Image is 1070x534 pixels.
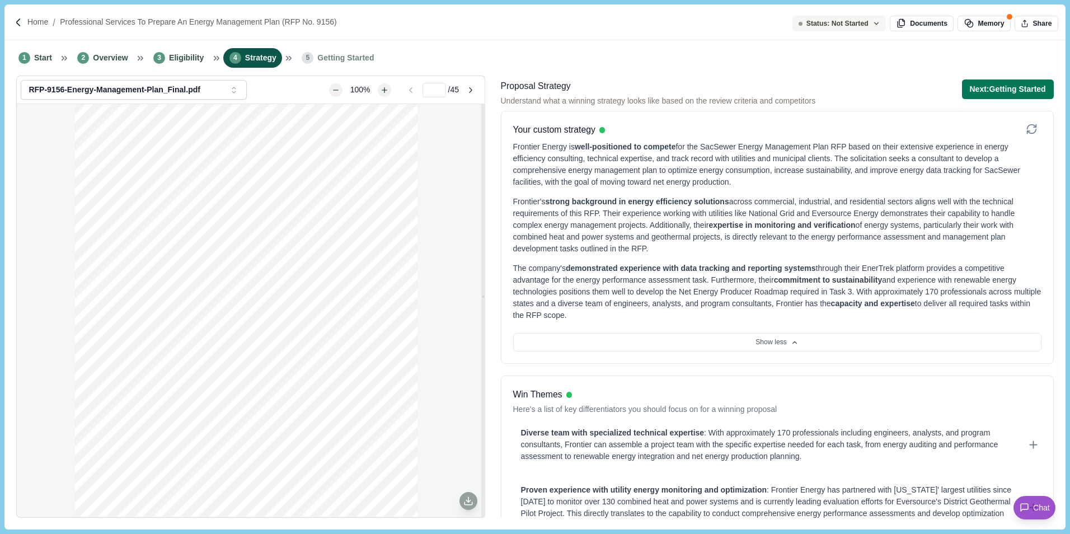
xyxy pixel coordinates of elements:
span: Eligibility [169,52,204,64]
span: 5 [302,52,313,64]
span: Proven experience with utility energy monitoring and optimization [521,485,767,494]
span: 4 [229,52,241,64]
span: Getting Started [317,52,374,64]
span: 3 [153,52,165,64]
button: Go to previous page [401,83,421,97]
button: RFP-9156-Energy-Management-Plan_Final.pdf [21,80,247,100]
span: commitment to sustainability [774,275,883,284]
span: Understand what a winning strategy looks like based on the review criteria and competitors [501,95,816,107]
span: demonstrated experience with data tracking and reporting systems [566,264,816,273]
div: Frontier Energy is for the SacSewer Energy Management Plan RFP based on their extensive experienc... [513,141,1041,188]
button: Go to next page [461,83,481,97]
div: The company's through their EnerTrek platform provides a competitive advantage for the energy per... [513,263,1041,321]
span: Strategy [245,52,276,64]
div: : With approximately 170 professionals including engineers, analysts, and program consultants, Fr... [521,427,1014,462]
span: capacity and expertise [831,299,915,308]
span: Chat [1033,502,1050,514]
span: well-positioned to compete [575,142,675,151]
button: Zoom in [378,83,391,97]
div: Proposal Strategy [501,79,816,93]
span: 2 [77,52,89,64]
div: 100% [345,84,376,96]
span: strong background in energy efficiency solutions [545,197,729,206]
button: Next:Getting Started [962,79,1054,99]
a: Professional Services to Prepare an Energy Management Plan (RFP No. 9156) [60,16,336,28]
p: Here's a list of key differentiators you should focus on for a winning proposal [513,404,777,415]
h3: Win Themes [513,388,562,402]
img: Forward slash icon [13,17,24,27]
button: Zoom out [329,83,342,97]
button: Show less [513,333,1041,352]
a: Home [27,16,48,28]
div: : Frontier Energy has partnered with [US_STATE]' largest utilities since [DATE] to monitor over 1... [521,484,1014,531]
img: Forward slash icon [48,17,60,27]
span: Start [34,52,52,64]
div: grid [75,104,426,517]
span: / 45 [448,84,459,96]
button: Chat [1013,496,1055,519]
div: Frontier's across commercial, industrial, and residential sectors aligns well with the technical ... [513,196,1041,255]
span: expertise in monitoring and verification [708,221,855,229]
span: Overview [93,52,128,64]
span: Diverse team with specialized technical expertise [521,428,705,437]
div: Your custom strategy [513,123,606,137]
span: 1 [18,52,30,64]
div: RFP-9156-Energy-Management-Plan_Final.pdf [29,85,225,95]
